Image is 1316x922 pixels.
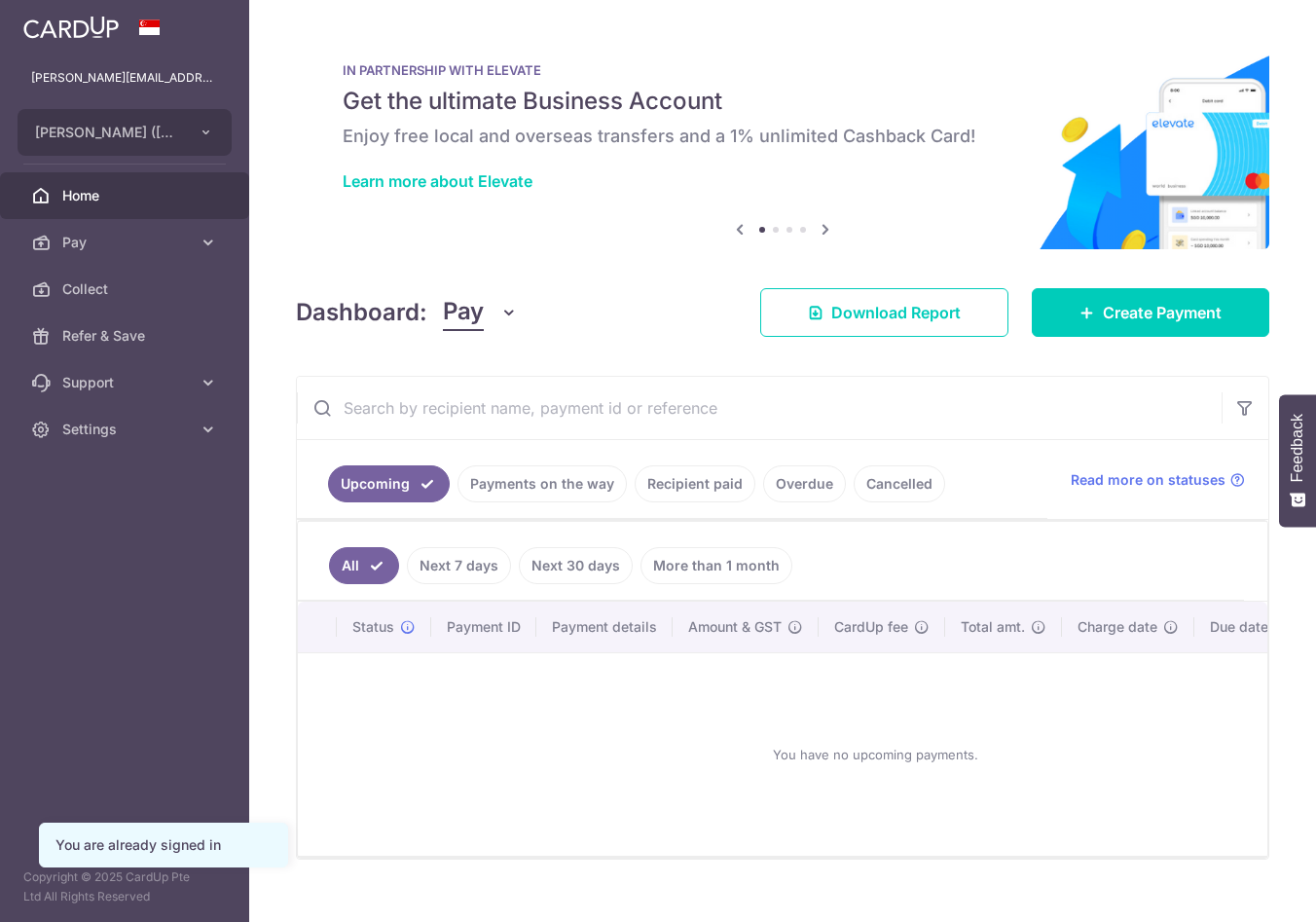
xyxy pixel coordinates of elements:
[635,465,755,502] a: Recipient paid
[961,617,1025,637] span: Total amt.
[1078,617,1157,637] span: Charge date
[62,233,191,252] span: Pay
[760,288,1008,337] a: Download Report
[328,465,450,502] a: Upcoming
[1071,470,1225,490] span: Read more on statuses
[688,617,782,637] span: Amount & GST
[62,279,191,299] span: Collect
[640,547,792,584] a: More than 1 month
[23,16,119,39] img: CardUp
[1032,288,1269,337] a: Create Payment
[519,547,633,584] a: Next 30 days
[443,294,484,331] span: Pay
[62,186,191,205] span: Home
[854,465,945,502] a: Cancelled
[62,373,191,392] span: Support
[55,835,272,855] div: You are already signed in
[297,377,1222,439] input: Search by recipient name, payment id or reference
[1103,301,1222,324] span: Create Payment
[457,465,627,502] a: Payments on the way
[343,125,1223,148] h6: Enjoy free local and overseas transfers and a 1% unlimited Cashback Card!
[343,171,532,191] a: Learn more about Elevate
[352,617,394,637] span: Status
[407,547,511,584] a: Next 7 days
[343,62,1223,78] p: IN PARTNERSHIP WITH ELEVATE
[18,109,232,156] button: [PERSON_NAME] ([PERSON_NAME][GEOGRAPHIC_DATA]) PTE. LTD.
[329,547,399,584] a: All
[343,86,1223,117] h5: Get the ultimate Business Account
[443,294,518,331] button: Pay
[296,31,1269,249] img: Renovation banner
[62,326,191,346] span: Refer & Save
[1289,414,1306,482] span: Feedback
[763,465,846,502] a: Overdue
[35,123,179,142] span: [PERSON_NAME] ([PERSON_NAME][GEOGRAPHIC_DATA]) PTE. LTD.
[1279,394,1316,527] button: Feedback - Show survey
[1210,617,1268,637] span: Due date
[834,617,908,637] span: CardUp fee
[1071,470,1245,490] a: Read more on statuses
[431,602,536,652] th: Payment ID
[296,295,427,330] h4: Dashboard:
[62,420,191,439] span: Settings
[536,602,673,652] th: Payment details
[831,301,961,324] span: Download Report
[31,68,218,88] p: [PERSON_NAME][EMAIL_ADDRESS][DOMAIN_NAME]
[1191,864,1297,912] iframe: Opens a widget where you can find more information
